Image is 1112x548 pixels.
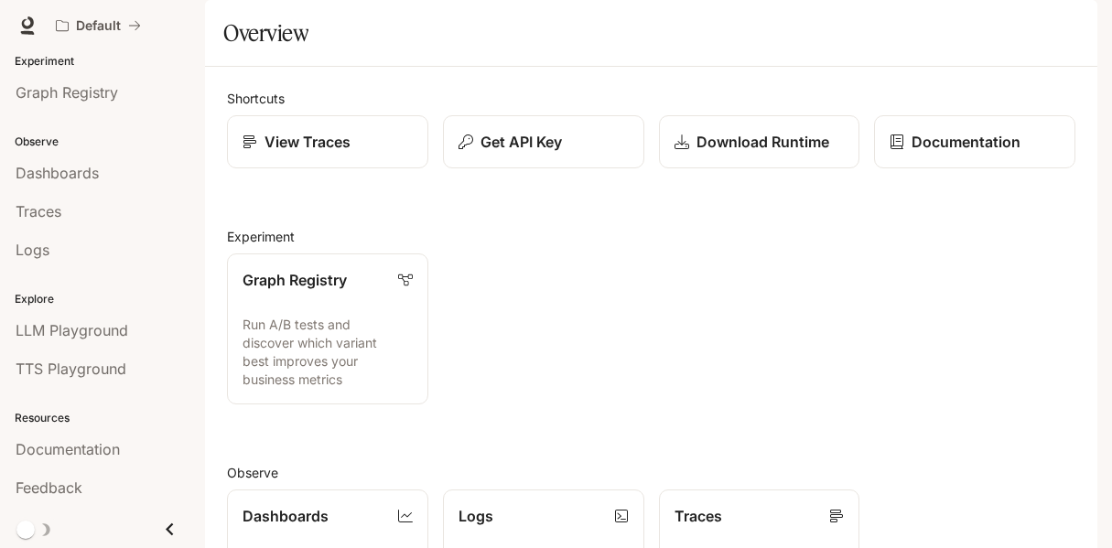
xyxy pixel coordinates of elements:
[48,7,149,44] button: All workspaces
[243,505,329,527] p: Dashboards
[227,227,1075,246] h2: Experiment
[265,131,351,153] p: View Traces
[659,115,860,168] a: Download Runtime
[227,115,428,168] a: View Traces
[696,131,829,153] p: Download Runtime
[243,316,413,389] p: Run A/B tests and discover which variant best improves your business metrics
[480,131,562,153] p: Get API Key
[443,115,644,168] button: Get API Key
[243,269,347,291] p: Graph Registry
[459,505,493,527] p: Logs
[223,15,308,51] h1: Overview
[227,463,1075,482] h2: Observe
[675,505,722,527] p: Traces
[874,115,1075,168] a: Documentation
[227,253,428,404] a: Graph RegistryRun A/B tests and discover which variant best improves your business metrics
[912,131,1020,153] p: Documentation
[227,89,1075,108] h2: Shortcuts
[76,18,121,34] p: Default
